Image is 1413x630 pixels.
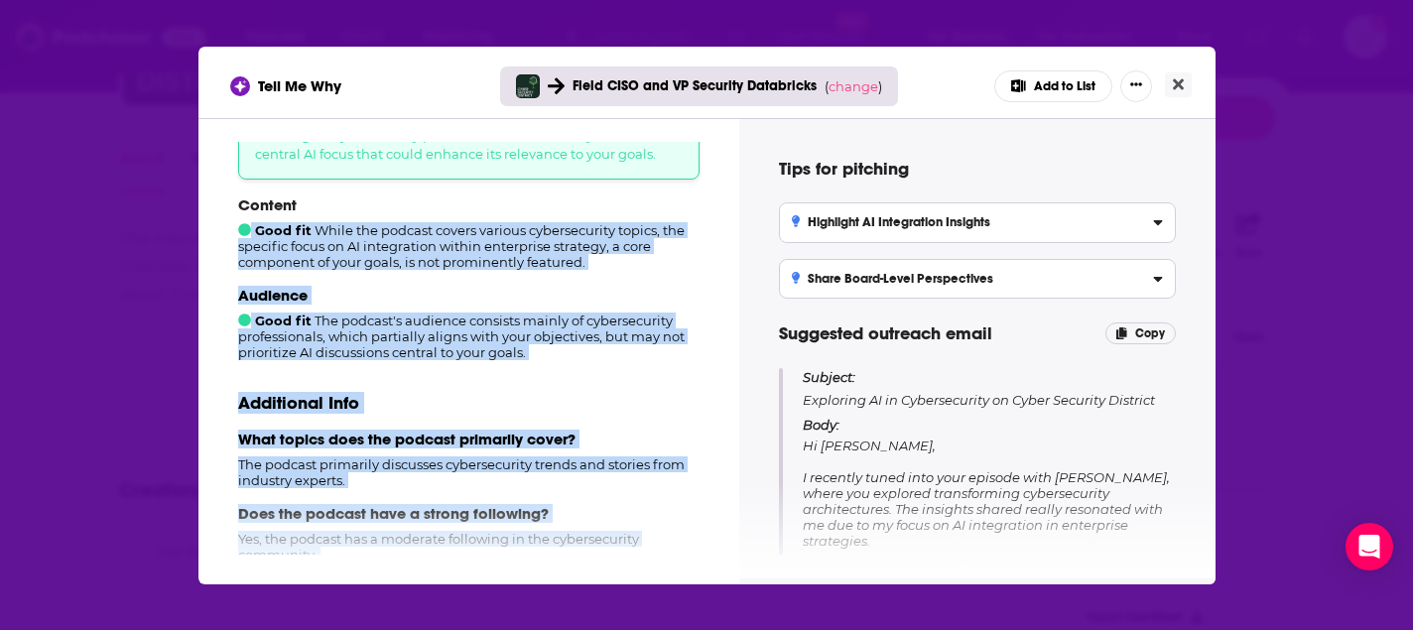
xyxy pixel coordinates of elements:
[792,272,994,286] h3: Share Board-Level Perspectives
[238,531,700,563] p: Yes, the podcast has a moderate following in the cybersecurity community.
[238,430,700,448] p: What topics does the podcast primarily cover?
[238,286,700,360] div: The podcast's audience consists mainly of cybersecurity professionals, which partially aligns wit...
[238,195,700,214] p: Content
[238,456,700,488] p: The podcast primarily discusses cybersecurity trends and stories from industry experts.
[1120,70,1152,102] button: Show More Button
[1165,72,1192,97] button: Close
[803,417,839,433] span: Body:
[779,158,1176,180] h4: Tips for pitching
[803,368,855,386] span: Subject:
[803,368,1175,409] p: Exploring AI in Cybersecurity on Cyber Security District
[238,313,312,328] span: Good fit
[573,77,817,94] span: Field CISO and VP Security Databricks
[1346,523,1393,570] div: Open Intercom Messenger
[238,195,700,270] div: While the podcast covers various cybersecurity topics, the specific focus on AI integration withi...
[792,215,991,229] h3: Highlight AI Integration Insights
[516,74,540,98] img: Cyber Security District
[238,504,700,523] p: Does the podcast have a strong following?
[233,79,247,93] img: tell me why sparkle
[1135,326,1165,340] span: Copy
[238,286,700,305] p: Audience
[255,108,665,162] span: The podcast aligns well with your objectives by focusing on cybersecurity professionals and trend...
[238,222,312,238] span: Good fit
[825,78,882,94] span: ( )
[829,78,878,94] span: change
[258,76,341,95] span: Tell Me Why
[238,392,700,414] p: Additional Info
[994,70,1112,102] button: Add to List
[779,322,992,344] span: Suggested outreach email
